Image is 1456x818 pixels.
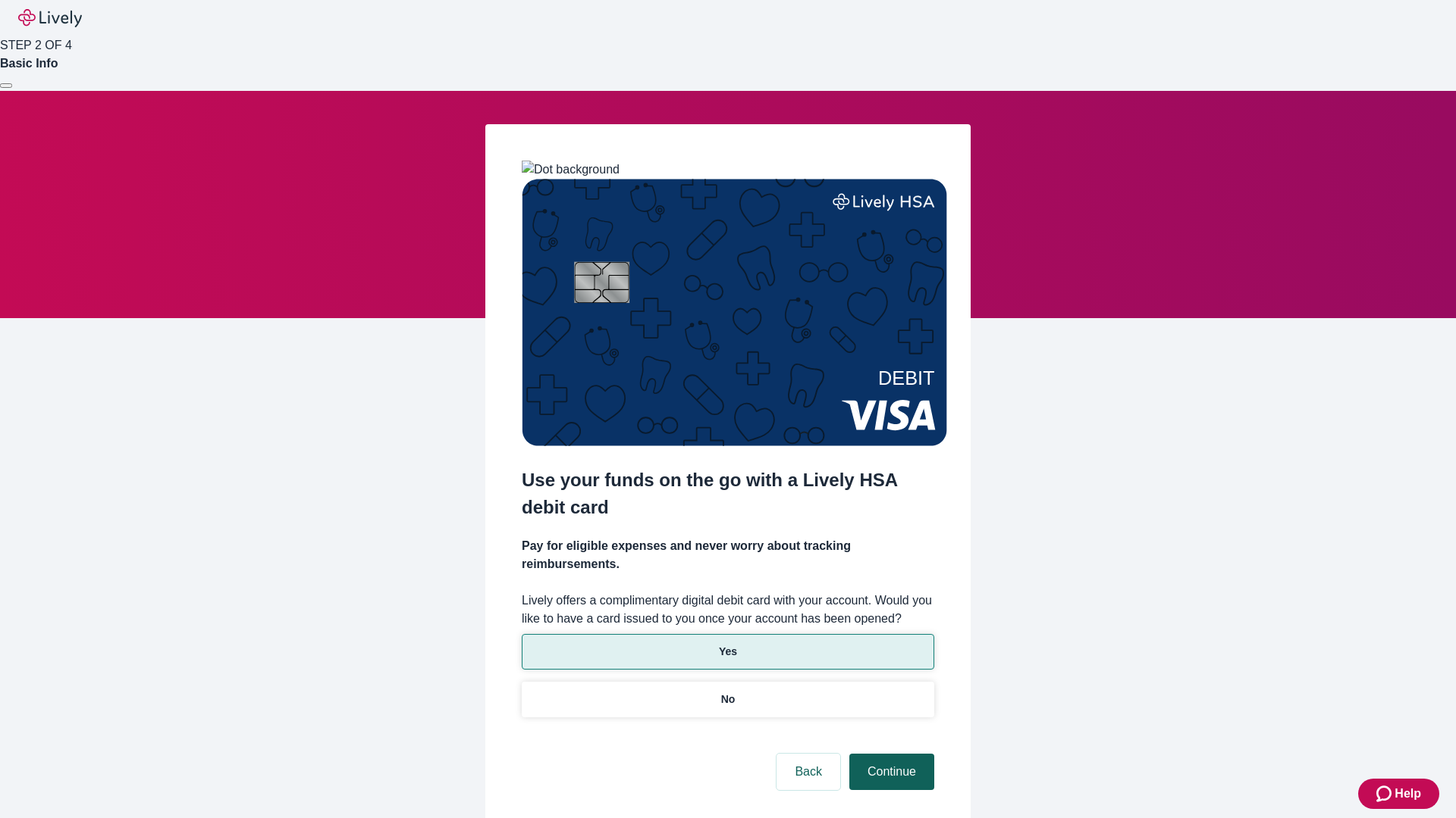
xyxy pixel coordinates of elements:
[522,537,934,573] h4: Pay for eligible expenses and never worry about tracking reimbursements.
[1376,785,1395,803] svg: Zendesk support icon
[721,692,736,707] p: No
[522,682,934,717] button: No
[18,9,82,27] img: Lively
[777,754,840,790] button: Back
[522,179,947,446] img: Debit card
[1358,779,1439,809] button: Zendesk support iconHelp
[849,754,934,790] button: Continue
[1395,785,1421,803] span: Help
[719,644,737,660] p: Yes
[522,634,934,670] button: Yes
[522,592,934,628] label: Lively offers a complimentary digital debit card with your account. Would you like to have a card...
[522,467,934,521] h2: Use your funds on the go with a Lively HSA debit card
[522,161,620,179] img: Dot background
